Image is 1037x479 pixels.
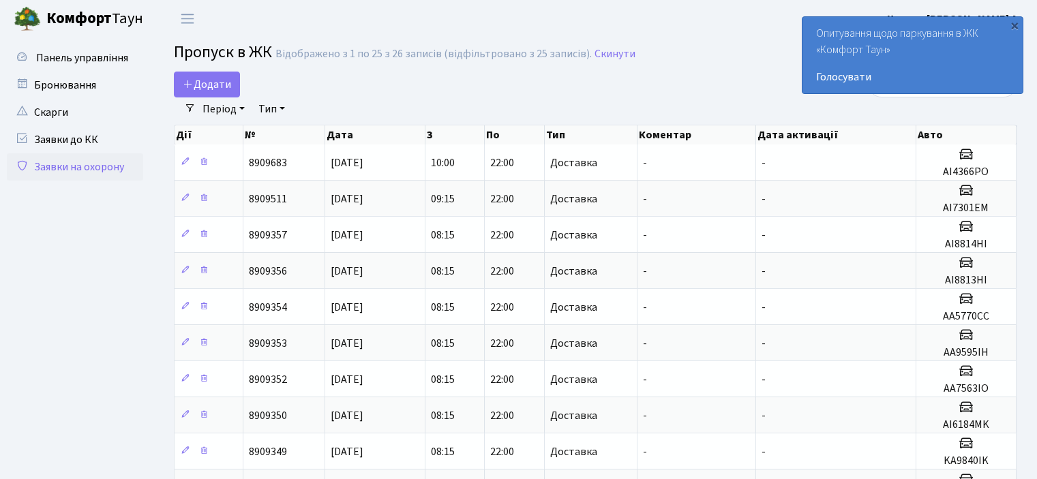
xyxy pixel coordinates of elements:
span: [DATE] [331,444,363,459]
b: Цитрус [PERSON_NAME] А. [887,12,1021,27]
span: 22:00 [490,336,514,351]
h5: AA7563IO [922,382,1010,395]
th: З [425,125,485,144]
span: - [762,155,766,170]
span: 22:00 [490,191,514,206]
a: Бронювання [7,72,143,99]
span: - [762,444,766,459]
span: 8909354 [249,300,287,315]
span: - [762,408,766,423]
h5: KA9840IK [922,454,1010,467]
div: Опитування щодо паркування в ЖК «Комфорт Таун» [802,17,1023,93]
span: - [643,408,647,423]
span: - [762,372,766,387]
span: 8909356 [249,264,287,279]
th: № [243,125,325,144]
a: Заявки до КК [7,126,143,153]
span: - [643,300,647,315]
th: Дата активації [756,125,916,144]
a: Заявки на охорону [7,153,143,181]
h5: AI8813HI [922,274,1010,287]
span: 08:15 [431,372,455,387]
span: 08:15 [431,336,455,351]
span: Доставка [550,338,597,349]
span: 8909511 [249,191,287,206]
span: Додати [183,77,231,92]
th: Тип [545,125,637,144]
h5: AA9595IH [922,346,1010,359]
span: 09:15 [431,191,455,206]
div: Відображено з 1 по 25 з 26 записів (відфільтровано з 25 записів). [275,48,592,61]
span: Панель управління [36,50,128,65]
span: 22:00 [490,444,514,459]
a: Скарги [7,99,143,126]
span: Пропуск в ЖК [174,40,272,64]
span: Доставка [550,302,597,313]
span: 08:15 [431,228,455,243]
span: 22:00 [490,155,514,170]
span: [DATE] [331,191,363,206]
span: - [762,300,766,315]
span: [DATE] [331,228,363,243]
span: Доставка [550,446,597,457]
button: Переключити навігацію [170,7,205,30]
span: [DATE] [331,155,363,170]
span: Доставка [550,266,597,277]
span: Доставка [550,230,597,241]
span: Доставка [550,410,597,421]
span: 22:00 [490,264,514,279]
span: - [643,228,647,243]
span: [DATE] [331,300,363,315]
span: 08:15 [431,300,455,315]
a: Додати [174,72,240,97]
span: 22:00 [490,372,514,387]
th: Авто [916,125,1017,144]
h5: AA5770CC [922,310,1010,323]
th: По [485,125,544,144]
h5: AI6184MK [922,418,1010,431]
span: 8909350 [249,408,287,423]
a: Скинути [595,48,635,61]
span: - [643,155,647,170]
span: - [762,264,766,279]
span: - [762,336,766,351]
span: - [762,228,766,243]
span: 22:00 [490,228,514,243]
a: Тип [253,97,290,121]
div: × [1008,18,1021,32]
span: [DATE] [331,264,363,279]
span: 10:00 [431,155,455,170]
span: 8909353 [249,336,287,351]
h5: AI8814HI [922,238,1010,251]
span: 8909352 [249,372,287,387]
span: 08:15 [431,444,455,459]
a: Голосувати [816,69,1009,85]
span: 22:00 [490,300,514,315]
span: Таун [46,7,143,31]
span: 8909357 [249,228,287,243]
span: Доставка [550,194,597,204]
img: logo.png [14,5,41,33]
th: Дії [175,125,243,144]
span: 8909683 [249,155,287,170]
span: [DATE] [331,336,363,351]
span: 08:15 [431,408,455,423]
a: Період [197,97,250,121]
span: [DATE] [331,408,363,423]
th: Дата [325,125,425,144]
span: - [643,336,647,351]
a: Панель управління [7,44,143,72]
h5: AI4366PO [922,166,1010,179]
span: - [643,264,647,279]
span: Доставка [550,157,597,168]
span: [DATE] [331,372,363,387]
span: 22:00 [490,408,514,423]
span: - [643,444,647,459]
span: - [643,191,647,206]
th: Коментар [637,125,756,144]
b: Комфорт [46,7,112,29]
span: 08:15 [431,264,455,279]
a: Цитрус [PERSON_NAME] А. [887,11,1021,27]
span: - [643,372,647,387]
span: Доставка [550,374,597,385]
